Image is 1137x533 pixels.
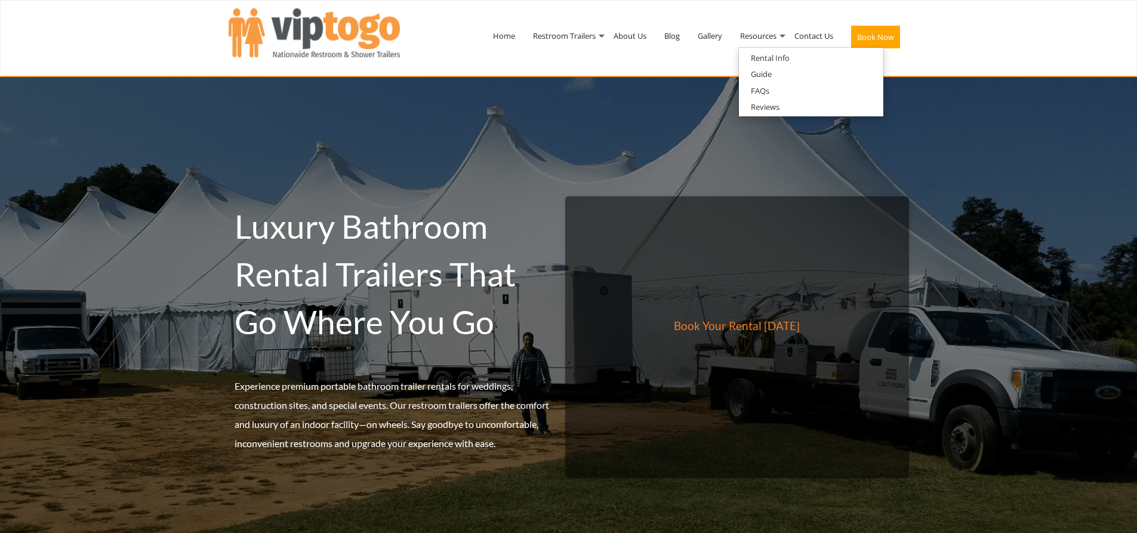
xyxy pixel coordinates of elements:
a: Contact Us [785,5,842,67]
a: Book Now [842,5,909,74]
a: About Us [605,5,655,67]
img: VIPTOGO [229,8,400,57]
a: FAQs [739,84,781,98]
a: Reviews [739,100,791,115]
a: Restroom Trailers [524,5,605,67]
a: Rental Info [739,51,802,66]
a: Resources [731,5,785,67]
button: Book Now [851,26,900,48]
a: Blog [655,5,689,67]
a: Guide [739,67,784,82]
span: Experience premium portable bathroom trailer rentals for weddings, construction sites, and specia... [235,380,549,449]
a: Gallery [689,5,731,67]
a: Home [484,5,524,67]
div: Book Your Rental [DATE] [674,318,800,334]
h2: Luxury Bathroom Rental Trailers That Go Where You Go [235,202,560,346]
